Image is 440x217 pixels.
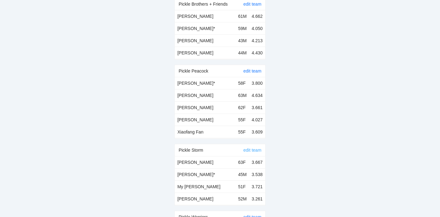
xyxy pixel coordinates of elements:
[175,156,235,169] td: [PERSON_NAME]
[252,26,263,31] span: 4.050
[236,10,249,23] td: 61M
[252,38,263,43] span: 4.213
[175,168,235,180] td: [PERSON_NAME] *
[243,148,261,153] a: edit team
[252,129,263,134] span: 3.609
[179,65,243,77] div: Pickle Peacock
[236,156,249,169] td: 63F
[175,10,235,23] td: [PERSON_NAME]
[175,77,235,89] td: [PERSON_NAME] *
[236,180,249,193] td: 51F
[175,180,235,193] td: My [PERSON_NAME]
[175,22,235,34] td: [PERSON_NAME] *
[175,47,235,59] td: [PERSON_NAME]
[236,22,249,34] td: 59M
[252,81,263,86] span: 3.800
[252,117,263,122] span: 4.027
[236,77,249,89] td: 58F
[179,144,243,156] div: Pickle Storm
[252,160,263,165] span: 3.667
[175,126,235,138] td: Xiaofang Fan
[236,168,249,180] td: 45M
[236,89,249,101] td: 63M
[252,172,263,177] span: 3.538
[252,14,263,19] span: 4.662
[252,184,263,189] span: 3.721
[175,114,235,126] td: [PERSON_NAME]
[243,68,261,73] a: edit team
[252,50,263,55] span: 4.430
[252,196,263,201] span: 3.261
[175,193,235,205] td: [PERSON_NAME]
[236,126,249,138] td: 55F
[236,114,249,126] td: 55F
[243,2,261,7] a: edit team
[236,193,249,205] td: 52M
[175,89,235,101] td: [PERSON_NAME]
[175,101,235,114] td: [PERSON_NAME]
[175,34,235,47] td: [PERSON_NAME]
[236,34,249,47] td: 43M
[236,101,249,114] td: 62F
[236,47,249,59] td: 44M
[252,93,263,98] span: 4.634
[252,105,263,110] span: 3.661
